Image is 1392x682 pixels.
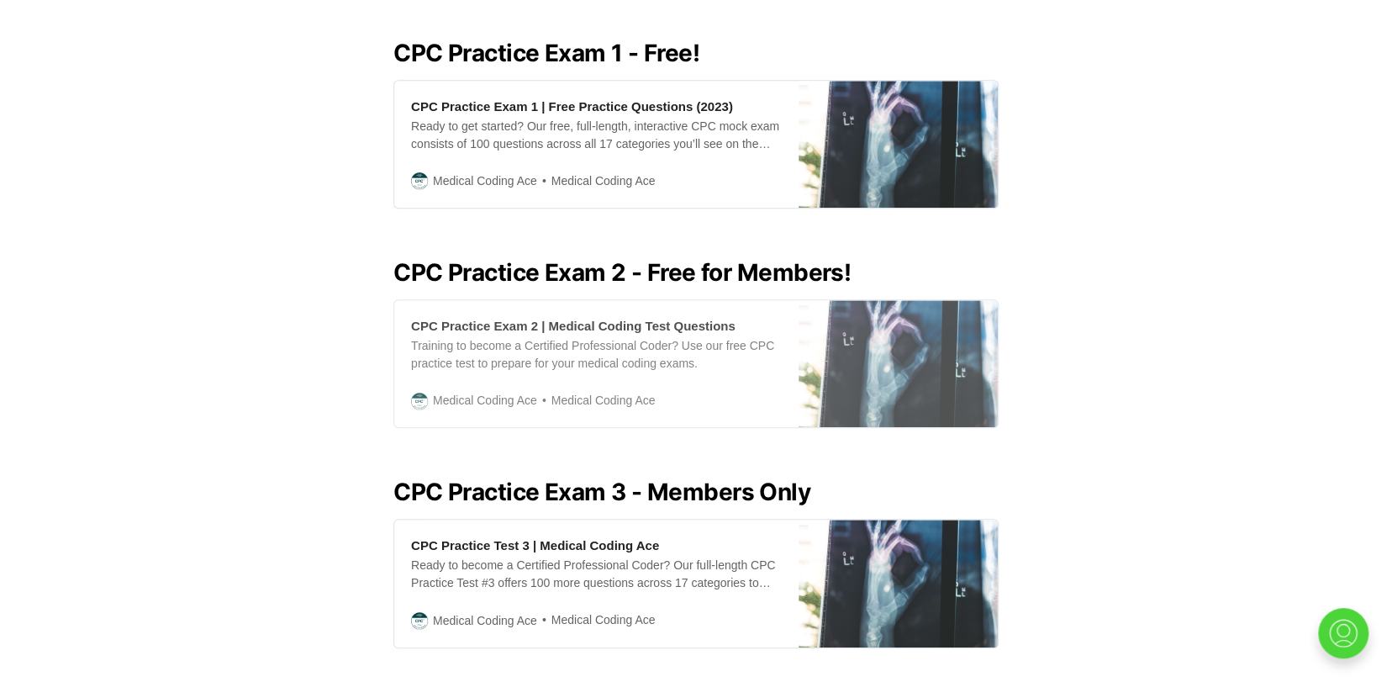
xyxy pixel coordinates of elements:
div: Ready to get started? Our free, full-length, interactive CPC mock exam consists of 100 questions ... [411,118,782,153]
h2: CPC Practice Exam 3 - Members Only [393,478,999,505]
div: Ready to become a Certified Professional Coder? Our full-length CPC Practice Test #3 offers 100 m... [411,557,782,592]
iframe: portal-trigger [1304,600,1392,682]
span: Medical Coding Ace [537,172,656,191]
a: CPC Practice Exam 1 | Free Practice Questions (2023)Ready to get started? Our free, full-length, ... [393,80,999,209]
span: Medical Coding Ace [537,391,656,410]
h2: CPC Practice Exam 1 - Free! [393,40,999,66]
span: Medical Coding Ace [433,391,537,410]
div: Training to become a Certified Professional Coder? Use our free CPC practice test to prepare for ... [411,337,782,373]
span: Medical Coding Ace [433,172,537,190]
a: CPC Practice Exam 2 | Medical Coding Test QuestionsTraining to become a Certified Professional Co... [393,299,999,428]
h2: CPC Practice Exam 2 - Free for Members! [393,259,999,286]
div: CPC Practice Exam 1 | Free Practice Questions (2023) [411,98,733,115]
div: CPC Practice Test 3 | Medical Coding Ace [411,537,659,554]
div: CPC Practice Exam 2 | Medical Coding Test Questions [411,317,736,335]
a: CPC Practice Test 3 | Medical Coding AceReady to become a Certified Professional Coder? Our full-... [393,519,999,648]
span: Medical Coding Ace [537,611,656,630]
span: Medical Coding Ace [433,611,537,630]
